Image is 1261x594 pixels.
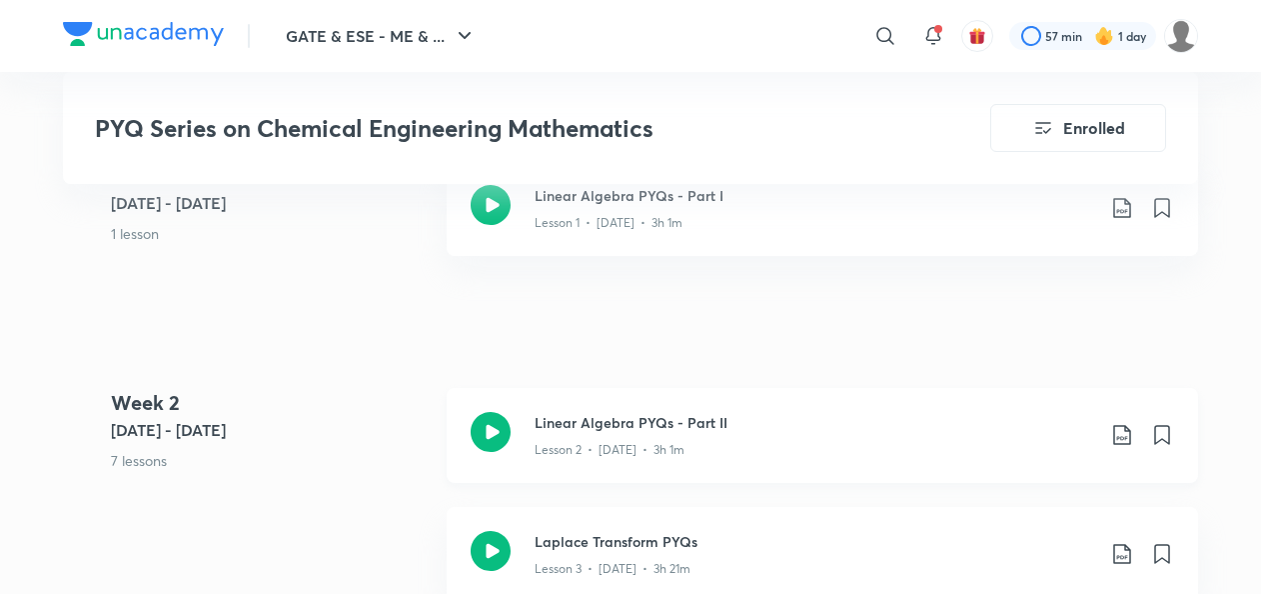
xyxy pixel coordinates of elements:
[111,191,431,215] h5: [DATE] - [DATE]
[63,22,224,46] img: Company Logo
[535,531,1094,552] h3: Laplace Transform PYQs
[990,104,1166,152] button: Enrolled
[535,185,1094,206] h3: Linear Algebra PYQs - Part I
[111,450,431,471] p: 7 lessons
[968,27,986,45] img: avatar
[447,388,1198,507] a: Linear Algebra PYQs - Part IILesson 2 • [DATE] • 3h 1m
[111,223,431,244] p: 1 lesson
[95,114,877,143] h3: PYQ Series on Chemical Engineering Mathematics
[535,441,684,459] p: Lesson 2 • [DATE] • 3h 1m
[111,388,431,418] h4: Week 2
[961,20,993,52] button: avatar
[535,412,1094,433] h3: Linear Algebra PYQs - Part II
[274,16,489,56] button: GATE & ESE - ME & ...
[535,214,682,232] p: Lesson 1 • [DATE] • 3h 1m
[63,22,224,51] a: Company Logo
[447,161,1198,280] a: Linear Algebra PYQs - Part ILesson 1 • [DATE] • 3h 1m
[111,418,431,442] h5: [DATE] - [DATE]
[1164,19,1198,53] img: Aditi
[535,560,690,578] p: Lesson 3 • [DATE] • 3h 21m
[1094,26,1114,46] img: streak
